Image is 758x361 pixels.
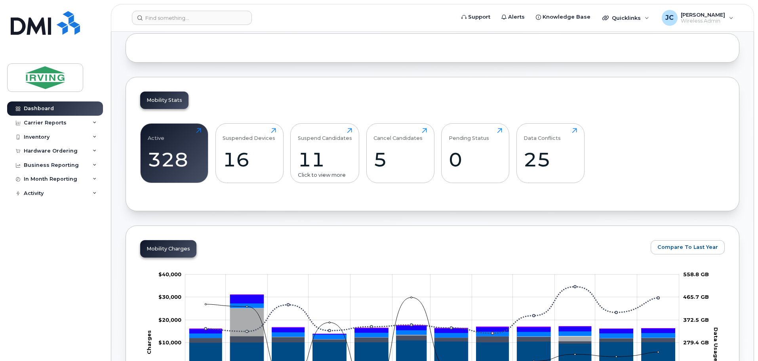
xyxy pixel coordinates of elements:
[298,128,352,141] div: Suspend Candidates
[298,128,352,179] a: Suspend Candidates11Click to view more
[612,15,641,21] span: Quicklinks
[656,10,739,26] div: John Cameron
[146,330,152,354] tspan: Charges
[373,128,427,179] a: Cancel Candidates5
[683,271,709,277] tspan: 558.8 GB
[468,13,490,21] span: Support
[223,148,276,171] div: 16
[158,294,181,300] tspan: $30,000
[223,128,276,179] a: Suspended Devices16
[189,336,675,344] g: Roaming
[681,18,725,24] span: Wireless Admin
[158,271,181,277] tspan: $40,000
[132,11,252,25] input: Find something...
[158,294,181,300] g: $0
[148,128,164,141] div: Active
[681,11,725,18] span: [PERSON_NAME]
[158,317,181,323] g: $0
[298,148,352,171] div: 11
[223,128,275,141] div: Suspended Devices
[148,148,201,171] div: 328
[524,148,577,171] div: 25
[683,294,709,300] tspan: 465.7 GB
[158,339,181,346] tspan: $10,000
[298,171,352,179] div: Click to view more
[657,243,718,251] span: Compare To Last Year
[449,128,489,141] div: Pending Status
[373,128,423,141] div: Cancel Candidates
[665,13,674,23] span: JC
[158,339,181,346] g: $0
[524,128,561,141] div: Data Conflicts
[158,271,181,277] g: $0
[456,9,496,25] a: Support
[496,9,530,25] a: Alerts
[683,339,709,346] tspan: 279.4 GB
[508,13,525,21] span: Alerts
[683,317,709,323] tspan: 372.5 GB
[651,240,725,254] button: Compare To Last Year
[158,317,181,323] tspan: $20,000
[597,10,655,26] div: Quicklinks
[543,13,590,21] span: Knowledge Base
[524,128,577,179] a: Data Conflicts25
[449,128,502,179] a: Pending Status0
[148,128,201,179] a: Active328
[373,148,427,171] div: 5
[449,148,502,171] div: 0
[530,9,596,25] a: Knowledge Base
